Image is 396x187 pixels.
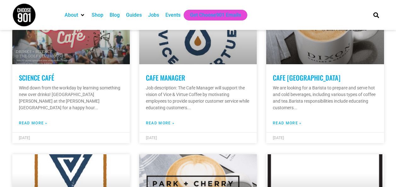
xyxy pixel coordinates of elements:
a: Cafe [GEOGRAPHIC_DATA] [273,73,341,82]
p: We are looking for a Barista to prepare and serve hot and cold beverages, including various types... [273,85,377,111]
a: Get Choose901 Emails [190,11,241,19]
div: Search [371,10,381,20]
span: [DATE] [19,136,30,140]
div: About [61,10,89,20]
a: Cafe Manager [146,73,185,82]
a: Read more about Science Café [19,120,48,126]
nav: Main nav [61,10,363,20]
span: [DATE] [146,136,157,140]
a: Jobs [148,11,159,19]
p: Job description: The Cafe Manager will support the vision of Vice & Virtue Coffee by motivating e... [146,85,250,111]
a: Read more about Cafe Barista [273,120,301,126]
a: Shop [92,11,103,19]
a: About [65,11,78,19]
a: Events [165,11,181,19]
span: [DATE] [273,136,284,140]
a: Blog [110,11,120,19]
a: Science Café [19,73,54,82]
a: Read more about Cafe Manager [146,120,175,126]
p: Wind down from the workday by learning something new over drinks! [GEOGRAPHIC_DATA][PERSON_NAME] ... [19,85,123,111]
a: Guides [126,11,142,19]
